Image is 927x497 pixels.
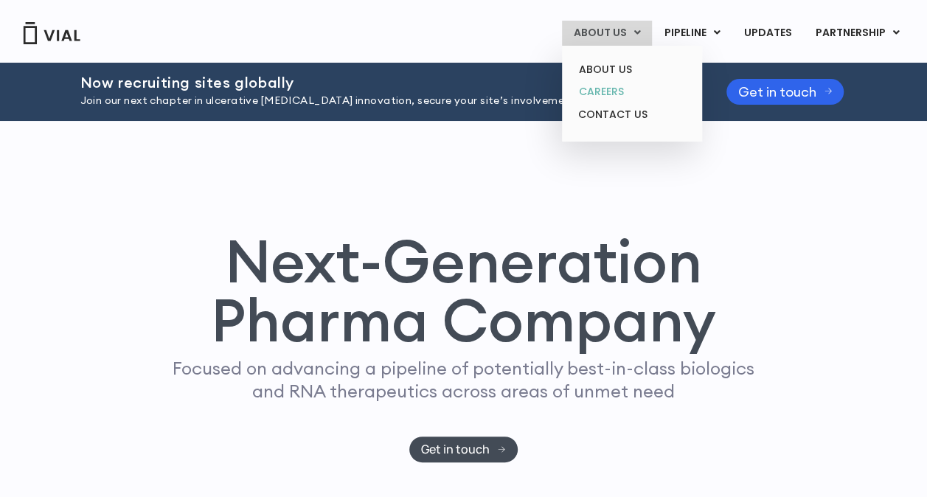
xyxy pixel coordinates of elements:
[409,437,518,462] a: Get in touch
[567,103,696,127] a: CONTACT US
[804,21,912,46] a: PARTNERSHIPMenu Toggle
[167,357,761,403] p: Focused on advancing a pipeline of potentially best-in-class biologics and RNA therapeutics acros...
[145,232,783,350] h1: Next-Generation Pharma Company
[732,21,803,46] a: UPDATES
[738,86,816,97] span: Get in touch
[22,22,81,44] img: Vial Logo
[567,80,696,103] a: CAREERS
[80,74,690,91] h2: Now recruiting sites globally
[567,58,696,81] a: ABOUT US
[726,79,844,105] a: Get in touch
[562,21,652,46] a: ABOUT USMenu Toggle
[80,93,690,109] p: Join our next chapter in ulcerative [MEDICAL_DATA] innovation, secure your site’s involvement [DA...
[421,444,490,455] span: Get in touch
[653,21,732,46] a: PIPELINEMenu Toggle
